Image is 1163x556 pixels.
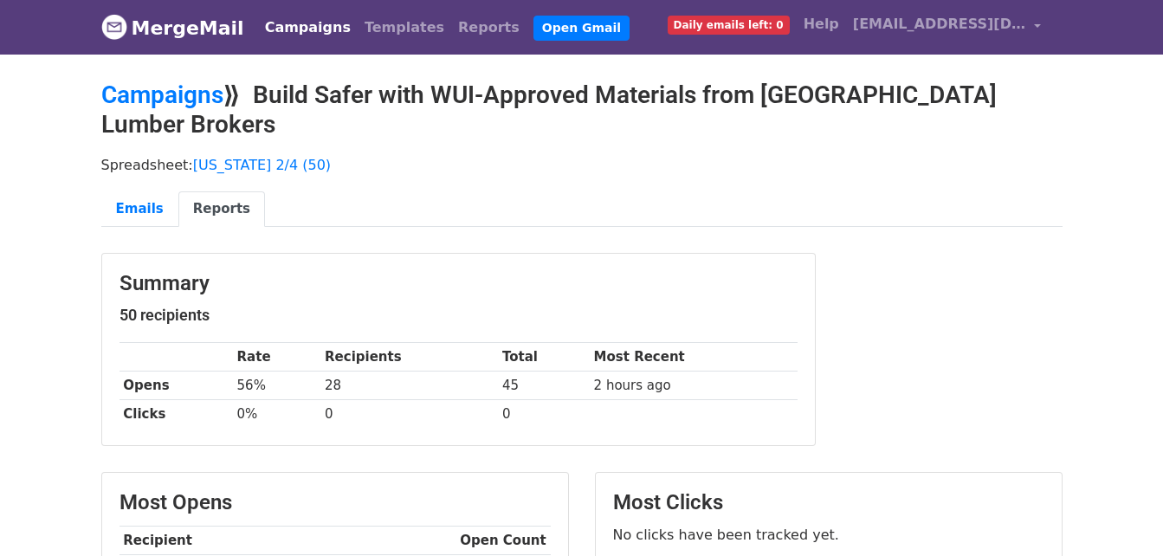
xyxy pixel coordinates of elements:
p: No clicks have been tracked yet. [613,526,1044,544]
td: 2 hours ago [590,372,798,400]
span: Daily emails left: 0 [668,16,790,35]
a: Daily emails left: 0 [661,7,797,42]
th: Most Recent [590,343,798,372]
img: MergeMail logo [101,14,127,40]
th: Rate [233,343,321,372]
th: Opens [120,372,233,400]
a: Campaigns [101,81,223,109]
h3: Summary [120,271,798,296]
h5: 50 recipients [120,306,798,325]
th: Total [498,343,590,372]
td: 56% [233,372,321,400]
a: Reports [178,191,265,227]
a: Templates [358,10,451,45]
h3: Most Clicks [613,490,1044,515]
a: [US_STATE] 2/4 (50) [193,157,331,173]
a: MergeMail [101,10,244,46]
p: Spreadsheet: [101,156,1063,174]
td: 0 [320,400,498,429]
td: 0 [498,400,590,429]
a: Campaigns [258,10,358,45]
a: Reports [451,10,527,45]
th: Clicks [120,400,233,429]
th: Recipients [320,343,498,372]
th: Recipient [120,527,456,555]
a: Emails [101,191,178,227]
td: 45 [498,372,590,400]
th: Open Count [456,527,551,555]
h2: ⟫ Build Safer with WUI-Approved Materials from [GEOGRAPHIC_DATA] Lumber Brokers [101,81,1063,139]
span: [EMAIL_ADDRESS][DOMAIN_NAME] [853,14,1026,35]
a: Open Gmail [533,16,630,41]
a: Help [797,7,846,42]
td: 28 [320,372,498,400]
h3: Most Opens [120,490,551,515]
a: [EMAIL_ADDRESS][DOMAIN_NAME] [846,7,1049,48]
td: 0% [233,400,321,429]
